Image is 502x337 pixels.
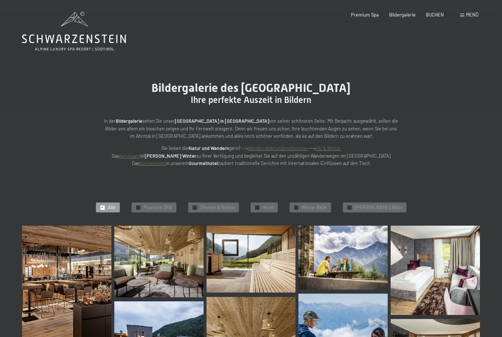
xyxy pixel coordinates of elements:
[189,145,229,151] strong: Natur und Wandern
[139,160,166,166] a: Küchenteam
[193,205,196,209] span: ✓
[151,81,351,95] span: Bildergalerie des [GEOGRAPHIC_DATA]
[189,160,218,166] strong: Gourmethotel
[295,205,297,209] span: ✓
[301,204,327,211] span: Winter Aktiv
[119,153,140,159] a: Aktivteam
[108,204,115,211] span: Alle
[248,145,308,151] a: Wandern&AktivitätenSommer
[351,12,379,18] a: Premium Spa
[355,204,402,211] span: [PERSON_NAME] Aktiv
[391,226,480,315] img: Bildergalerie
[137,205,139,209] span: ✓
[191,95,311,105] span: Ihre perfekte Auszeit in Bildern
[316,145,341,151] a: Ski & Winter
[104,144,398,167] p: Sie lieben die gern? --> ---> Das ist zu Ihrer Verfügung und begleitet Sie auf den unzähligen Wan...
[389,12,416,18] a: Bildergalerie
[114,226,204,297] img: Wellnesshotels - Lounge - Sitzplatz - Ahrntal
[256,205,258,209] span: ✓
[116,118,142,124] strong: Bildergalerie
[143,204,172,211] span: Premium SPA
[348,205,351,209] span: ✓
[101,205,104,209] span: ✓
[104,117,398,140] p: In der sehen Sie unser von seiner schönsten Seite. Mit Bedacht ausgewählt, sollen die Bilder von ...
[466,12,478,18] span: Menü
[200,204,234,211] span: Zimmer & Suiten
[207,226,296,293] img: Wellnesshotels - Sauna - Entspannung - Ahrntal
[145,153,196,159] strong: [PERSON_NAME] Winter
[298,226,388,289] img: Bildergalerie
[426,12,444,18] a: BUCHEN
[175,118,269,124] strong: [GEOGRAPHIC_DATA] in [GEOGRAPHIC_DATA]
[262,204,273,211] span: Hotel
